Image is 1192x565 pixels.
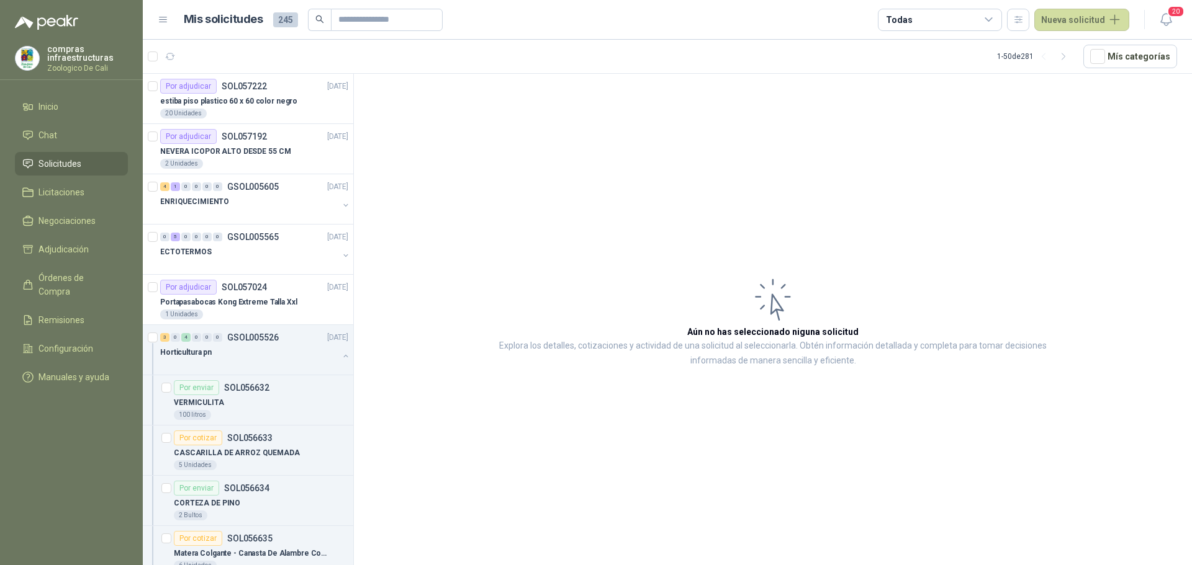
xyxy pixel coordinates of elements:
a: Licitaciones [15,180,128,204]
span: Inicio [38,100,58,113]
span: Negociaciones [38,214,96,228]
div: 1 Unidades [160,309,203,319]
a: Por adjudicarSOL057192[DATE] NEVERA ICOPOR ALTO DESDE 55 CM2 Unidades [143,124,353,174]
a: Por adjudicarSOL057024[DATE] Portapasabocas Kong Extreme Talla Xxl1 Unidades [143,275,353,325]
a: Por enviarSOL056632VERMICULITA100 litros [143,375,353,425]
a: Solicitudes [15,152,128,176]
p: Horticultura pn [160,347,212,358]
span: Manuales y ayuda [38,370,109,384]
div: 0 [181,182,191,191]
a: 0 5 0 0 0 0 GSOL005565[DATE] ECTOTERMOS [160,229,351,269]
p: Matera Colgante - Canasta De Alambre Con Fibra De Coco [174,548,328,559]
p: SOL057192 [222,132,267,141]
p: ENRIQUECIMIENTO [160,196,229,208]
button: Nueva solicitud [1034,9,1129,31]
p: Explora los detalles, cotizaciones y actividad de una solicitud al seleccionarla. Obtén informaci... [478,339,1068,368]
p: CASCARILLA DE ARROZ QUEMADA [174,447,300,459]
p: GSOL005565 [227,233,279,241]
p: [DATE] [327,81,348,92]
div: 3 [160,333,169,342]
a: Adjudicación [15,238,128,261]
a: Chat [15,123,128,147]
a: 4 1 0 0 0 0 GSOL005605[DATE] ENRIQUECIMIENTO [160,179,351,219]
div: 0 [192,333,201,342]
div: Por cotizar [174,430,222,445]
p: compras infraestructuras [47,45,128,62]
p: SOL056635 [227,534,273,543]
h1: Mis solicitudes [184,11,263,29]
a: 3 0 4 0 0 0 GSOL005526[DATE] Horticultura pn [160,330,351,370]
p: CORTEZA DE PINO [174,497,240,509]
div: Por cotizar [174,531,222,546]
a: Por adjudicarSOL057222[DATE] estiba piso plastico 60 x 60 color negro20 Unidades [143,74,353,124]
div: Por enviar [174,380,219,395]
p: GSOL005605 [227,182,279,191]
div: 0 [213,333,222,342]
p: [DATE] [327,332,348,344]
p: VERMICULITA [174,397,224,409]
p: SOL056632 [224,383,269,392]
div: 5 [171,233,180,241]
img: Company Logo [16,47,39,70]
p: [DATE] [327,282,348,293]
p: GSOL005526 [227,333,279,342]
p: SOL057024 [222,283,267,291]
span: 20 [1167,6,1185,17]
div: 0 [202,233,212,241]
a: Manuales y ayuda [15,365,128,389]
p: ECTOTERMOS [160,246,212,258]
a: Órdenes de Compra [15,266,128,303]
div: Por adjudicar [160,79,217,94]
div: Por adjudicar [160,280,217,295]
p: [DATE] [327,231,348,243]
div: 0 [160,233,169,241]
p: NEVERA ICOPOR ALTO DESDE 55 CM [160,146,291,158]
span: Solicitudes [38,157,81,171]
div: 0 [202,182,212,191]
p: SOL056634 [224,484,269,492]
span: Adjudicación [38,242,89,256]
a: Inicio [15,95,128,118]
div: 4 [181,333,191,342]
button: 20 [1155,9,1177,31]
h3: Aún no has seleccionado niguna solicitud [687,325,859,339]
span: Configuración [38,342,93,355]
p: SOL056633 [227,434,273,442]
p: SOL057222 [222,82,267,91]
div: 2 Unidades [160,159,203,169]
span: Licitaciones [38,185,84,199]
div: 1 - 50 de 281 [997,47,1073,66]
p: Portapasabocas Kong Extreme Talla Xxl [160,296,297,308]
div: 2 Bultos [174,510,207,520]
div: 0 [192,182,201,191]
div: 0 [213,182,222,191]
div: 20 Unidades [160,109,207,118]
div: Todas [886,13,912,27]
a: Por enviarSOL056634CORTEZA DE PINO2 Bultos [143,476,353,526]
span: 245 [273,12,298,27]
img: Logo peakr [15,15,78,30]
div: 100 litros [174,410,211,420]
div: 1 [171,182,180,191]
a: Configuración [15,337,128,360]
a: Negociaciones [15,209,128,233]
p: [DATE] [327,181,348,193]
p: Zoologico De Cali [47,65,128,72]
div: 0 [181,233,191,241]
div: 0 [202,333,212,342]
span: Chat [38,128,57,142]
div: 4 [160,182,169,191]
span: Remisiones [38,313,84,327]
div: 0 [213,233,222,241]
button: Mís categorías [1083,45,1177,68]
p: [DATE] [327,131,348,143]
a: Remisiones [15,308,128,332]
span: search [315,15,324,24]
p: estiba piso plastico 60 x 60 color negro [160,96,297,107]
div: Por adjudicar [160,129,217,144]
div: 0 [171,333,180,342]
div: 0 [192,233,201,241]
a: Por cotizarSOL056633CASCARILLA DE ARROZ QUEMADA5 Unidades [143,425,353,476]
span: Órdenes de Compra [38,271,116,298]
div: 5 Unidades [174,460,217,470]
